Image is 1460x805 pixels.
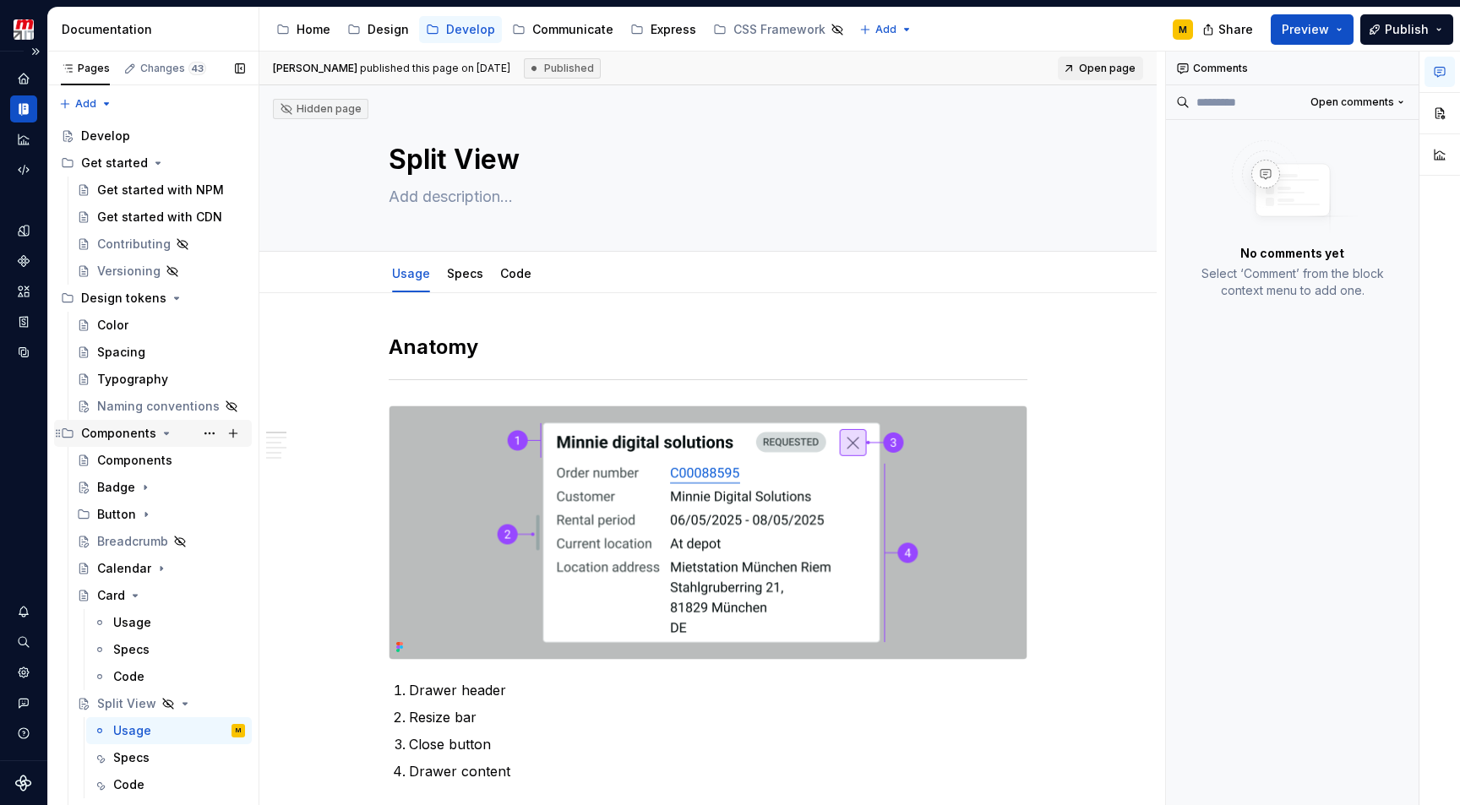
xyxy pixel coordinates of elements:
[97,344,145,361] div: Spacing
[493,255,538,291] div: Code
[1194,14,1264,45] button: Share
[1166,52,1419,85] div: Comments
[10,308,37,335] div: Storybook stories
[1240,245,1344,262] p: No comments yet
[10,339,37,366] a: Data sources
[70,312,252,339] a: Color
[1385,21,1429,38] span: Publish
[70,204,252,231] a: Get started with CDN
[733,21,825,38] div: CSS Framework
[270,16,337,43] a: Home
[81,128,130,144] div: Develop
[505,16,620,43] a: Communicate
[390,406,1027,659] img: 698f5bfc-cb5e-4098-8766-27611d532043.png
[81,290,166,307] div: Design tokens
[75,97,96,111] span: Add
[1271,14,1354,45] button: Preview
[97,695,156,712] div: Split View
[113,641,150,658] div: Specs
[340,16,416,43] a: Design
[70,501,252,528] div: Button
[86,744,252,771] a: Specs
[1179,23,1187,36] div: M
[97,371,168,388] div: Typography
[24,40,47,63] button: Expand sidebar
[854,18,918,41] button: Add
[62,21,252,38] div: Documentation
[15,775,32,791] svg: Supernova Logo
[70,474,252,501] a: Badge
[368,21,409,38] div: Design
[97,587,125,604] div: Card
[54,420,252,447] div: Components
[297,21,330,38] div: Home
[97,533,168,550] div: Breadcrumb
[409,734,1027,754] p: Close button
[10,278,37,305] div: Assets
[97,209,222,226] div: Get started with CDN
[1303,90,1412,114] button: Open comments
[86,636,252,663] a: Specs
[70,177,252,204] a: Get started with NPM
[1058,57,1143,80] a: Open page
[10,628,37,655] button: Search ⌘K
[97,479,135,496] div: Badge
[70,366,252,393] a: Typography
[97,236,171,253] div: Contributing
[409,761,1027,781] p: Drawer content
[10,217,37,244] a: Design tokens
[81,155,148,171] div: Get started
[61,62,110,75] div: Pages
[409,680,1027,700] p: Drawer header
[81,425,156,442] div: Components
[10,247,37,275] a: Components
[236,722,241,739] div: M
[500,266,531,280] a: Code
[706,16,851,43] a: CSS Framework
[10,126,37,153] a: Analytics
[97,398,220,415] div: Naming conventions
[113,776,144,793] div: Code
[54,92,117,116] button: Add
[10,598,37,625] button: Notifications
[419,16,502,43] a: Develop
[385,255,437,291] div: Usage
[70,231,252,258] a: Contributing
[70,555,252,582] a: Calendar
[70,582,252,609] a: Card
[70,447,252,474] a: Components
[140,62,206,75] div: Changes
[532,21,613,38] div: Communicate
[70,528,252,555] a: Breadcrumb
[385,139,1024,180] textarea: Split View
[10,95,37,122] div: Documentation
[10,659,37,686] a: Settings
[1360,14,1453,45] button: Publish
[440,255,490,291] div: Specs
[1218,21,1253,38] span: Share
[524,58,601,79] div: Published
[10,156,37,183] div: Code automation
[10,689,37,716] div: Contact support
[54,285,252,312] div: Design tokens
[54,122,252,150] a: Develop
[1310,95,1394,109] span: Open comments
[446,21,495,38] div: Develop
[14,19,34,40] img: e95d57dd-783c-4905-b3fc-0c5af85c8823.png
[1079,62,1136,75] span: Open page
[409,707,1027,727] p: Resize bar
[97,182,224,199] div: Get started with NPM
[270,13,851,46] div: Page tree
[86,609,252,636] a: Usage
[188,62,206,75] span: 43
[97,506,136,523] div: Button
[97,452,172,469] div: Components
[10,65,37,92] div: Home
[113,749,150,766] div: Specs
